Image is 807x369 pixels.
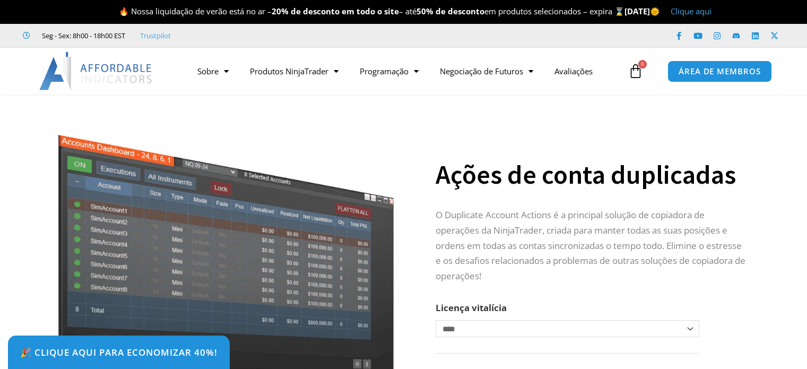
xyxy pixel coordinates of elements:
a: 0 [612,56,659,87]
a: 🎉 Clique aqui para economizar 40%! [8,336,230,369]
font: 20% de desconto [272,6,340,16]
font: 🔥 Nossa liquidação de verão está no ar – [119,6,272,16]
img: LogoAI | Indicadores Acessíveis – NinjaTrader [39,52,153,90]
font: Sobre [197,66,219,76]
font: Ações de conta duplicadas [436,158,736,191]
a: Clique aqui [671,6,711,16]
a: Produtos NinjaTrader [239,59,349,83]
font: [DATE] [624,6,650,16]
font: 50% de desconto [416,6,484,16]
font: – até [399,6,416,16]
font: Seg - Sex: 8h00 - 18h00 EST [42,31,125,40]
font: Programação [360,66,409,76]
font: em todo o site [342,6,399,16]
font: Produtos NinjaTrader [250,66,328,76]
font: 🎉 Clique aqui para economizar 40%! [20,346,218,358]
font: 🌞 [650,6,660,16]
a: Sobre [187,59,239,83]
font: Negociação de Futuros [440,66,523,76]
nav: Menu [187,59,626,83]
a: Trustpilot [140,29,171,42]
a: Programação [349,59,429,83]
font: Licença vitalícia [436,302,507,314]
a: Negociação de Futuros [429,59,544,83]
a: Avaliações [544,59,603,83]
font: O Duplicate Account Actions é a principal solução de copiadora de operações da NinjaTrader, criad... [436,209,745,282]
font: Avaliações [554,66,593,76]
font: 0 [641,60,644,67]
a: ÁREA DE MEMBROS [667,61,772,82]
font: Trustpilot [140,31,171,40]
font: ÁREA DE MEMBROS [679,66,761,76]
font: em produtos selecionados – expira ⌛ [484,6,624,16]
